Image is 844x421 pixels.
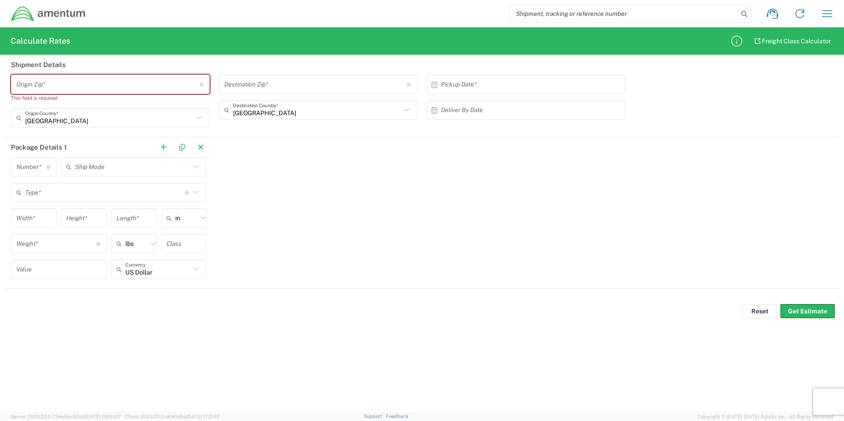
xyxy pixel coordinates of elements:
[11,143,67,152] h2: Package Details 1
[11,36,70,46] h2: Calculate Rates
[697,413,833,421] span: Copyright © [DATE]-[DATE] Agistix Inc., All Rights Reserved
[11,60,66,69] h2: Shipment Details
[386,413,408,419] a: Feedback
[85,414,121,419] span: [DATE] 09:51:07
[11,94,210,102] div: This field is required
[186,414,219,419] span: [DATE] 17:21:12
[11,6,86,22] img: dyncorp
[125,414,219,419] span: Client: 2025.20.0-e640dba
[780,304,835,318] button: Get Estimate
[509,5,738,22] input: Shipment, tracking or reference number
[364,413,386,419] a: Support
[762,37,831,45] span: Freight Class Calculator
[747,34,838,48] a: Freight Class Calculator
[742,304,777,318] button: Reset
[11,414,121,419] span: Server: 2025.20.0-734e5bc92d9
